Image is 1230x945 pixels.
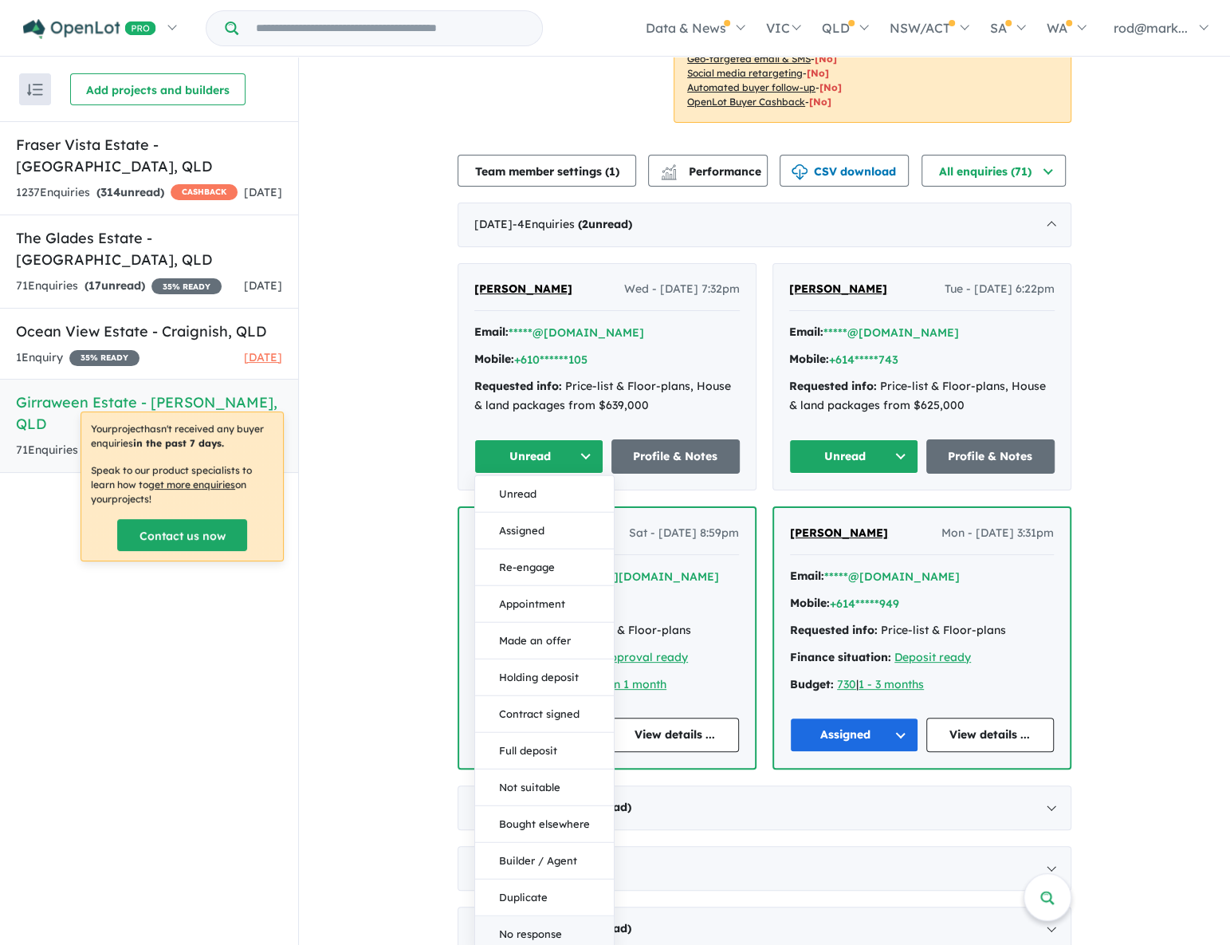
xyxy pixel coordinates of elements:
span: 35 % READY [69,350,140,366]
input: Try estate name, suburb, builder or developer [242,11,539,45]
button: Duplicate [475,879,614,915]
button: Full deposit [475,732,614,769]
strong: Email: [790,569,824,583]
h5: Ocean View Estate - Craignish , QLD [16,321,282,342]
strong: ( unread) [96,185,164,199]
button: Re-engage [475,549,614,585]
button: Team member settings (1) [458,155,636,187]
button: Bought elsewhere [475,805,614,842]
div: | [790,675,1054,695]
strong: Mobile: [789,352,829,366]
a: View details ... [611,718,740,752]
div: Price-list & Floor-plans, House & land packages from $639,000 [474,377,740,415]
u: OpenLot Buyer Cashback [687,96,805,108]
b: in the past 7 days. [133,437,224,449]
a: Profile & Notes [611,439,741,474]
strong: ( unread) [578,217,632,231]
u: get more enquiries [148,478,235,490]
span: 35 % READY [151,278,222,294]
u: Less than 1 month [569,677,666,691]
strong: Mobile: [790,596,830,610]
span: Tue - [DATE] 6:22pm [945,280,1055,299]
a: Contact us now [117,519,247,551]
button: Appointment [475,585,614,622]
span: Wed - [DATE] 7:32pm [624,280,740,299]
strong: Email: [789,325,823,339]
span: [PERSON_NAME] [789,282,887,296]
img: bar-chart.svg [661,169,677,179]
button: Builder / Agent [475,842,614,879]
strong: Requested info: [789,379,877,393]
img: download icon [792,164,808,180]
u: Geo-targeted email & SMS [687,53,811,65]
a: Pre-approval ready [580,650,688,664]
a: 1 - 3 months [859,677,924,691]
u: Automated buyer follow-up [687,81,815,93]
span: CASHBACK [171,184,238,200]
span: [No] [807,67,829,79]
a: Deposit ready [894,650,971,664]
button: Made an offer [475,622,614,659]
button: CSV download [780,155,909,187]
span: Performance [663,164,761,179]
div: [DATE] [458,203,1071,247]
span: Mon - [DATE] 3:31pm [941,524,1054,543]
a: [PERSON_NAME] [790,524,888,543]
button: Unread [475,475,614,512]
h5: Fraser Vista Estate - [GEOGRAPHIC_DATA] , QLD [16,134,282,177]
button: Unread [474,439,603,474]
p: Your project hasn't received any buyer enquiries [91,422,273,451]
button: Add projects and builders [70,73,246,105]
p: Speak to our product specialists to learn how to on your projects ! [91,463,273,506]
h5: Girraween Estate - [PERSON_NAME] , QLD [16,392,282,435]
button: All enquiries (71) [922,155,1066,187]
span: 314 [100,185,120,199]
strong: Requested info: [474,379,562,393]
span: Sat - [DATE] 8:59pm [629,524,739,543]
span: [No] [809,96,831,108]
button: Assigned [790,718,918,752]
a: Profile & Notes [926,439,1055,474]
div: Price-list & Floor-plans [790,621,1054,640]
span: [DATE] [244,278,282,293]
button: Not suitable [475,769,614,805]
h5: The Glades Estate - [GEOGRAPHIC_DATA] , QLD [16,227,282,270]
a: View details ... [926,718,1055,752]
span: [PERSON_NAME] [790,526,888,540]
button: Unread [789,439,918,474]
span: [No] [819,81,842,93]
div: [DATE] [458,846,1071,891]
span: 1 [609,164,615,179]
strong: Email: [474,325,509,339]
div: 1 Enquir y [16,348,140,368]
span: [No] [815,53,837,65]
span: rod@mark... [1114,20,1188,36]
span: [DATE] [244,185,282,199]
strong: ( unread) [84,278,145,293]
a: [PERSON_NAME] [789,280,887,299]
div: 71 Enquir ies [16,277,222,296]
div: [DATE] [458,786,1071,830]
a: [PERSON_NAME] [474,280,572,299]
div: Price-list & Floor-plans, House & land packages from $625,000 [789,377,1055,415]
img: Openlot PRO Logo White [23,19,156,39]
button: Performance [648,155,768,187]
u: Social media retargeting [687,67,803,79]
div: 71 Enquir ies [16,441,222,460]
a: 730 [837,677,856,691]
strong: Budget: [790,677,834,691]
button: Assigned [475,512,614,549]
img: sort.svg [27,84,43,96]
span: [DATE] [244,350,282,364]
strong: Requested info: [790,623,878,637]
strong: Mobile: [474,352,514,366]
strong: Finance situation: [790,650,891,664]
span: - 4 Enquir ies [513,217,632,231]
span: 2 [582,217,588,231]
div: 1237 Enquir ies [16,183,238,203]
img: line-chart.svg [662,164,676,173]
